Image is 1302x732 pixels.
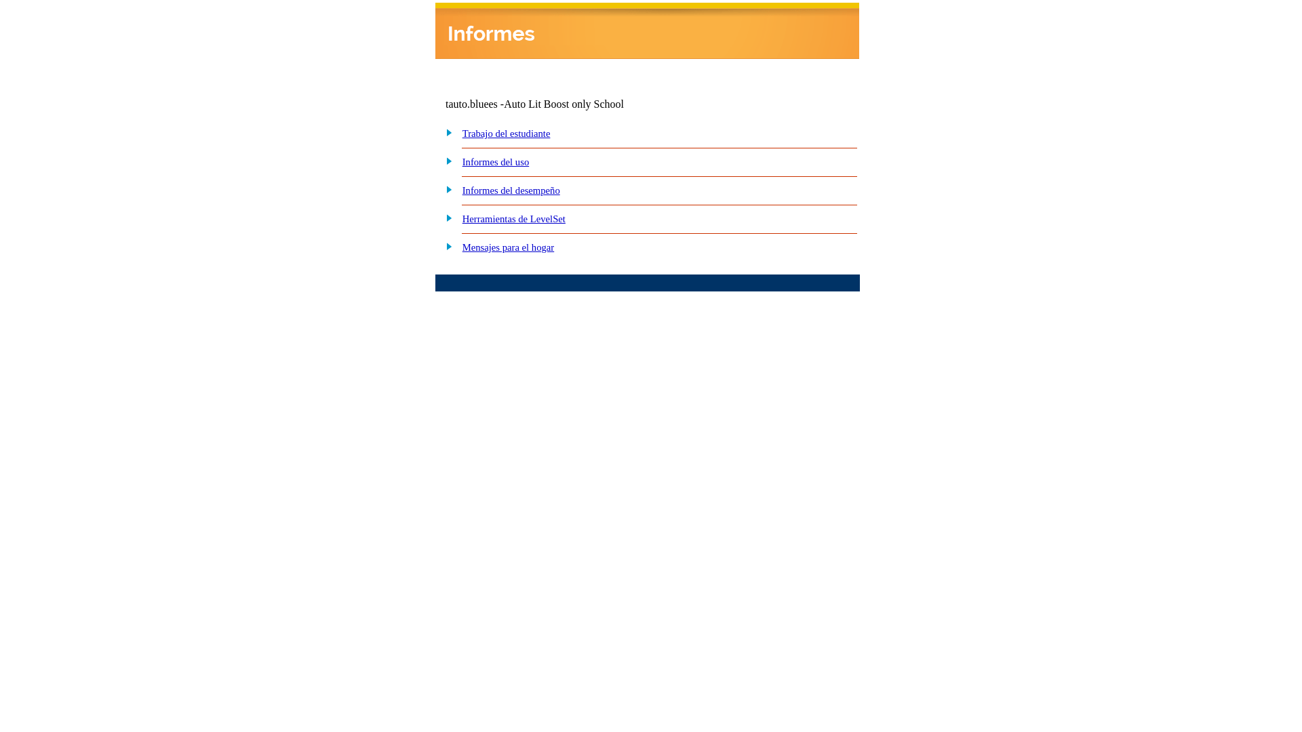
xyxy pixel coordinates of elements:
a: Informes del uso [462,157,530,167]
img: plus.gif [439,211,453,224]
img: plus.gif [439,183,453,195]
img: plus.gif [439,155,453,167]
a: Herramientas de LevelSet [462,213,566,224]
img: header [435,3,859,59]
a: Mensajes para el hogar [462,242,555,253]
a: Trabajo del estudiante [462,128,551,139]
td: tauto.bluees - [446,98,695,110]
a: Informes del desempeño [462,185,560,196]
nobr: Auto Lit Boost only School [504,98,624,110]
img: plus.gif [439,240,453,252]
img: plus.gif [439,126,453,138]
